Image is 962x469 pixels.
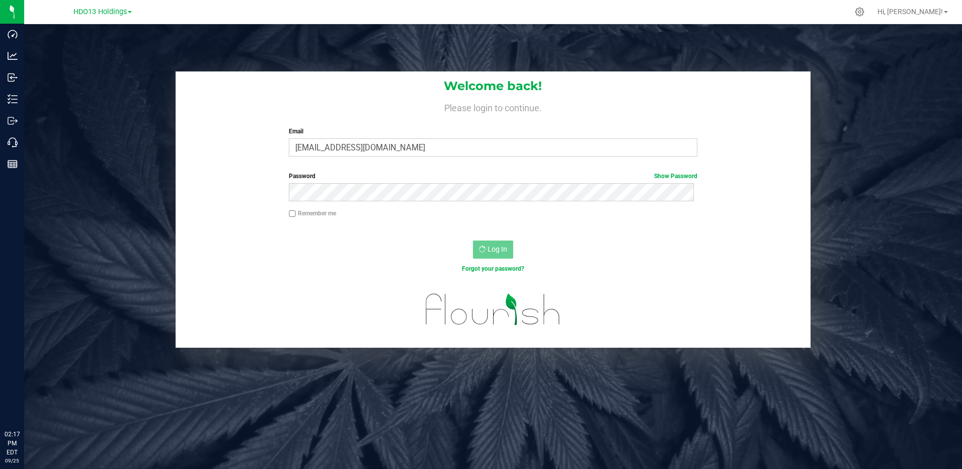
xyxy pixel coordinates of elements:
[414,284,573,335] img: flourish_logo.svg
[73,8,127,16] span: HDO13 Holdings
[8,159,18,169] inline-svg: Reports
[853,7,866,17] div: Manage settings
[289,210,296,217] input: Remember me
[654,173,697,180] a: Show Password
[176,101,811,113] h4: Please login to continue.
[8,51,18,61] inline-svg: Analytics
[8,94,18,104] inline-svg: Inventory
[5,457,20,464] p: 09/25
[462,265,524,272] a: Forgot your password?
[488,245,507,253] span: Log In
[176,80,811,93] h1: Welcome back!
[877,8,943,16] span: Hi, [PERSON_NAME]!
[289,127,697,136] label: Email
[5,430,20,457] p: 02:17 PM EDT
[8,29,18,39] inline-svg: Dashboard
[8,116,18,126] inline-svg: Outbound
[289,209,336,218] label: Remember me
[8,137,18,147] inline-svg: Call Center
[289,173,315,180] span: Password
[8,72,18,83] inline-svg: Inbound
[473,241,513,259] button: Log In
